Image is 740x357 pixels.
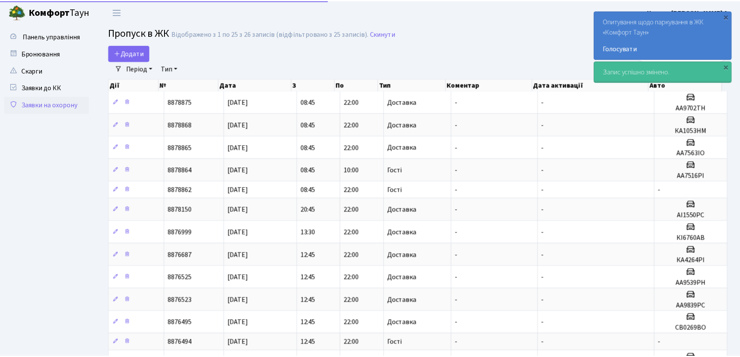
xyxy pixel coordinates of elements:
[4,62,90,79] a: Скарги
[663,280,729,288] h5: АА9539РН
[169,97,193,107] span: 8878875
[109,45,150,61] a: Додати
[458,338,461,348] span: -
[663,172,729,180] h5: АА7516PI
[663,149,729,157] h5: АА7563ІО
[381,79,449,91] th: Тип
[458,165,461,175] span: -
[229,338,250,348] span: [DATE]
[169,143,193,152] span: 8878865
[390,99,420,106] span: Доставка
[545,120,548,130] span: -
[346,228,361,237] span: 22:00
[4,45,90,62] a: Бронювання
[169,338,193,348] span: 8876494
[302,296,317,305] span: 12:45
[302,165,317,175] span: 08:45
[373,30,398,38] a: Скинути
[346,165,361,175] span: 10:00
[294,79,337,91] th: З
[390,297,420,304] span: Доставка
[458,273,461,283] span: -
[727,12,736,20] div: ×
[220,79,294,91] th: Дата
[346,296,361,305] span: 22:00
[599,61,737,82] div: Запис успішно змінено.
[663,325,729,333] h5: СВ0269ВО
[229,273,250,283] span: [DATE]
[302,205,317,215] span: 20:45
[169,228,193,237] span: 8876999
[109,25,170,40] span: Пропуск в ЖК
[536,79,654,91] th: Дата активації
[229,97,250,107] span: [DATE]
[346,97,361,107] span: 22:00
[229,165,250,175] span: [DATE]
[160,79,220,91] th: №
[449,79,536,91] th: Коментар
[545,185,548,195] span: -
[458,205,461,215] span: -
[29,5,70,18] b: Комфорт
[727,62,736,71] div: ×
[229,296,250,305] span: [DATE]
[663,338,665,348] span: -
[229,319,250,328] span: [DATE]
[545,205,548,215] span: -
[663,104,729,112] h5: АА9702ТН
[458,319,461,328] span: -
[545,296,548,305] span: -
[545,97,548,107] span: -
[302,185,317,195] span: 08:45
[390,274,420,281] span: Доставка
[169,273,193,283] span: 8876525
[545,273,548,283] span: -
[123,61,157,76] a: Період
[390,229,420,236] span: Доставка
[346,251,361,260] span: 22:00
[458,120,461,130] span: -
[302,120,317,130] span: 08:45
[458,97,461,107] span: -
[346,120,361,130] span: 22:00
[302,338,317,348] span: 12:45
[545,251,548,260] span: -
[4,96,90,113] a: Заявки на охорону
[545,338,548,348] span: -
[169,296,193,305] span: 8876523
[390,339,405,346] span: Гості
[23,32,80,41] span: Панель управління
[599,11,737,59] div: Опитування щодо паркування в ЖК «Комфорт Таун»
[607,43,728,53] a: Голосувати
[109,79,160,91] th: Дії
[346,205,361,215] span: 22:00
[545,319,548,328] span: -
[458,143,461,152] span: -
[652,7,735,17] a: Цитрус [PERSON_NAME] А.
[173,30,371,38] div: Відображено з 1 по 25 з 26 записів (відфільтровано з 25 записів).
[458,296,461,305] span: -
[390,207,420,213] span: Доставка
[390,320,420,327] span: Доставка
[107,5,128,19] button: Переключити навігацію
[169,205,193,215] span: 8878150
[302,143,317,152] span: 08:45
[346,273,361,283] span: 22:00
[302,251,317,260] span: 12:45
[302,97,317,107] span: 08:45
[29,5,90,19] span: Таун
[390,121,420,128] span: Доставка
[229,251,250,260] span: [DATE]
[545,143,548,152] span: -
[545,228,548,237] span: -
[458,251,461,260] span: -
[169,165,193,175] span: 8878864
[159,61,182,76] a: Тип
[9,3,26,21] img: logo.png
[545,165,548,175] span: -
[302,228,317,237] span: 13:30
[390,252,420,259] span: Доставка
[169,251,193,260] span: 8876687
[4,28,90,45] a: Панель управління
[169,319,193,328] span: 8876495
